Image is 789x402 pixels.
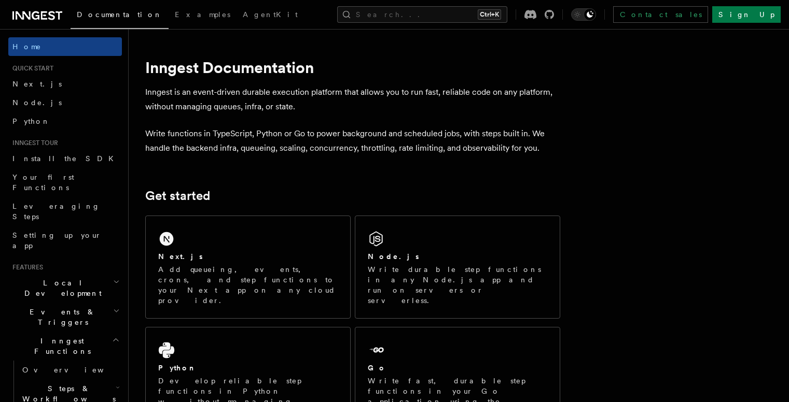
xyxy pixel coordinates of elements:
span: Examples [175,10,230,19]
a: Home [8,37,122,56]
button: Toggle dark mode [571,8,596,21]
span: Events & Triggers [8,307,113,327]
span: AgentKit [243,10,298,19]
a: Node.js [8,93,122,112]
a: Node.jsWrite durable step functions in any Node.js app and run on servers or serverless. [355,216,560,319]
h1: Inngest Documentation [145,58,560,77]
span: Quick start [8,64,53,73]
a: Next.js [8,75,122,93]
span: Local Development [8,278,113,298]
span: Next.js [12,80,62,88]
h2: Go [368,363,386,373]
span: Setting up your app [12,231,102,250]
a: Leveraging Steps [8,197,122,226]
span: Python [12,117,50,125]
a: Next.jsAdd queueing, events, crons, and step functions to your Next app on any cloud provider. [145,216,351,319]
a: Your first Functions [8,168,122,197]
kbd: Ctrl+K [478,9,501,20]
button: Local Development [8,274,122,303]
a: Sign Up [712,6,781,23]
span: Features [8,263,43,271]
span: Leveraging Steps [12,202,100,221]
span: Install the SDK [12,154,120,163]
a: Documentation [71,3,169,29]
a: AgentKit [237,3,304,28]
span: Inngest Functions [8,336,112,356]
h2: Node.js [368,251,419,262]
a: Overview [18,361,122,379]
h2: Next.js [158,251,203,262]
p: Write durable step functions in any Node.js app and run on servers or serverless. [368,264,547,306]
p: Write functions in TypeScript, Python or Go to power background and scheduled jobs, with steps bu... [145,126,560,155]
span: Node.js [12,98,62,107]
span: Overview [22,366,129,374]
span: Inngest tour [8,139,58,147]
h2: Python [158,363,197,373]
span: Home [12,41,41,52]
p: Add queueing, events, crons, and step functions to your Next app on any cloud provider. [158,264,338,306]
a: Python [8,112,122,131]
a: Get started [145,189,210,203]
span: Documentation [77,10,162,19]
button: Inngest Functions [8,332,122,361]
span: Your first Functions [12,173,74,192]
button: Events & Triggers [8,303,122,332]
a: Setting up your app [8,226,122,255]
p: Inngest is an event-driven durable execution platform that allows you to run fast, reliable code ... [145,85,560,114]
button: Search...Ctrl+K [337,6,507,23]
a: Examples [169,3,237,28]
a: Install the SDK [8,149,122,168]
a: Contact sales [613,6,708,23]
